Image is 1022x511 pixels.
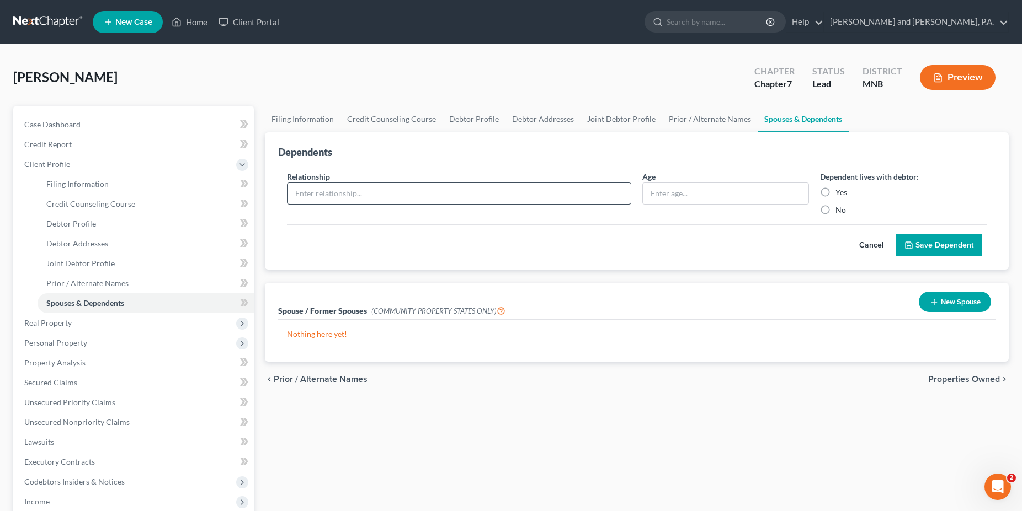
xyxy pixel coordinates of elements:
[213,12,285,32] a: Client Portal
[265,375,274,384] i: chevron_left
[919,292,991,312] button: New Spouse
[863,65,902,78] div: District
[46,278,129,288] span: Prior / Alternate Names
[24,457,95,466] span: Executory Contracts
[24,358,86,367] span: Property Analysis
[115,18,152,26] span: New Case
[984,474,1011,500] iframe: Intercom live chat
[812,65,845,78] div: Status
[15,115,254,135] a: Case Dashboard
[15,373,254,392] a: Secured Claims
[46,259,115,268] span: Joint Debtor Profile
[920,65,996,90] button: Preview
[928,375,1009,384] button: Properties Owned chevron_right
[24,120,81,129] span: Case Dashboard
[288,183,631,204] input: Enter relationship...
[786,12,823,32] a: Help
[265,375,368,384] button: chevron_left Prior / Alternate Names
[38,273,254,293] a: Prior / Alternate Names
[820,171,919,182] label: Dependent lives with debtor:
[581,106,662,132] a: Joint Debtor Profile
[505,106,581,132] a: Debtor Addresses
[38,174,254,194] a: Filing Information
[24,417,130,427] span: Unsecured Nonpriority Claims
[662,106,758,132] a: Prior / Alternate Names
[443,106,505,132] a: Debtor Profile
[15,353,254,373] a: Property Analysis
[46,199,135,208] span: Credit Counseling Course
[643,183,808,204] input: Enter age...
[38,234,254,254] a: Debtor Addresses
[265,106,340,132] a: Filing Information
[46,219,96,228] span: Debtor Profile
[812,78,845,90] div: Lead
[340,106,443,132] a: Credit Counseling Course
[278,306,367,315] span: Spouse / Former Spouses
[15,432,254,452] a: Lawsuits
[24,397,115,407] span: Unsecured Priority Claims
[824,12,1008,32] a: [PERSON_NAME] and [PERSON_NAME], P.A.
[287,329,987,340] p: Nothing here yet!
[1000,375,1009,384] i: chevron_right
[24,159,70,169] span: Client Profile
[24,338,87,347] span: Personal Property
[758,106,849,132] a: Spouses & Dependents
[46,179,109,189] span: Filing Information
[46,239,108,248] span: Debtor Addresses
[371,306,505,315] span: (COMMUNITY PROPERTY STATES ONLY)
[24,139,72,149] span: Credit Report
[46,298,124,308] span: Spouses & Dependents
[24,437,54,447] span: Lawsuits
[896,234,982,257] button: Save Dependent
[835,187,847,198] label: Yes
[15,452,254,472] a: Executory Contracts
[15,412,254,432] a: Unsecured Nonpriority Claims
[787,78,792,89] span: 7
[24,318,72,327] span: Real Property
[928,375,1000,384] span: Properties Owned
[287,172,330,181] span: Relationship
[1007,474,1016,482] span: 2
[278,146,332,159] div: Dependents
[24,378,77,387] span: Secured Claims
[835,205,846,216] label: No
[667,12,768,32] input: Search by name...
[15,135,254,154] a: Credit Report
[38,293,254,313] a: Spouses & Dependents
[754,78,795,90] div: Chapter
[13,69,118,85] span: [PERSON_NAME]
[15,392,254,412] a: Unsecured Priority Claims
[24,477,125,486] span: Codebtors Insiders & Notices
[754,65,795,78] div: Chapter
[863,78,902,90] div: MNB
[38,214,254,234] a: Debtor Profile
[274,375,368,384] span: Prior / Alternate Names
[166,12,213,32] a: Home
[847,234,896,256] button: Cancel
[38,194,254,214] a: Credit Counseling Course
[642,171,656,182] label: Age
[24,497,50,506] span: Income
[38,254,254,273] a: Joint Debtor Profile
